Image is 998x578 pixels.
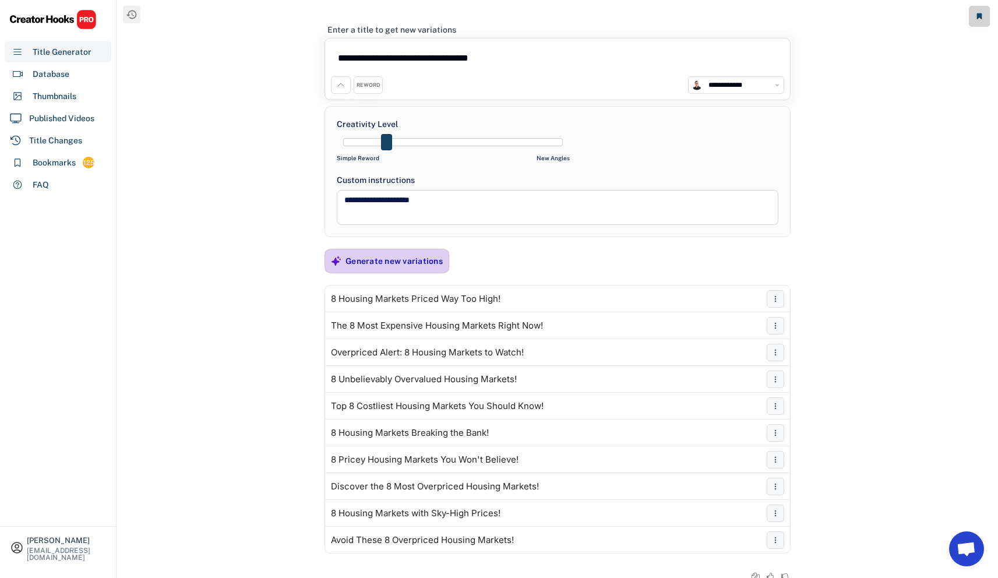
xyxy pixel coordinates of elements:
div: Bookmarks [33,157,76,169]
div: [EMAIL_ADDRESS][DOMAIN_NAME] [27,547,106,561]
div: Discover the 8 Most Overpriced Housing Markets! [331,482,539,491]
div: The 8 Most Expensive Housing Markets Right Now! [331,321,543,330]
div: FAQ [33,179,49,191]
div: Simple Reword [337,154,379,163]
div: REWORD [357,82,380,89]
div: 8 Housing Markets with Sky-High Prices! [331,509,500,518]
div: 8 Pricey Housing Markets You Won't Believe! [331,455,519,464]
div: 125 [83,158,94,168]
div: Thumbnails [33,90,76,103]
a: Open chat [949,531,984,566]
div: Top 8 Costliest Housing Markets You Should Know! [331,401,544,411]
div: New Angles [537,154,570,163]
div: Generate new variations [345,256,443,266]
div: Avoid These 8 Overpriced Housing Markets! [331,535,514,545]
div: Custom instructions [337,174,778,186]
div: 8 Unbelievably Overvalued Housing Markets! [331,375,517,384]
div: Overpriced Alert: 8 Housing Markets to Watch! [331,348,524,357]
div: Published Videos [29,112,94,125]
div: Title Generator [33,46,91,58]
div: 8 Housing Markets Priced Way Too High! [331,294,500,304]
img: CHPRO%20Logo.svg [9,9,97,30]
div: 8 Housing Markets Breaking the Bank! [331,428,489,438]
div: Title Changes [29,135,82,147]
div: Database [33,68,69,80]
div: Enter a title to get new variations [327,24,456,35]
img: channels4_profile.jpg [692,80,702,90]
div: [PERSON_NAME] [27,537,106,544]
div: Creativity Level [337,118,398,131]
